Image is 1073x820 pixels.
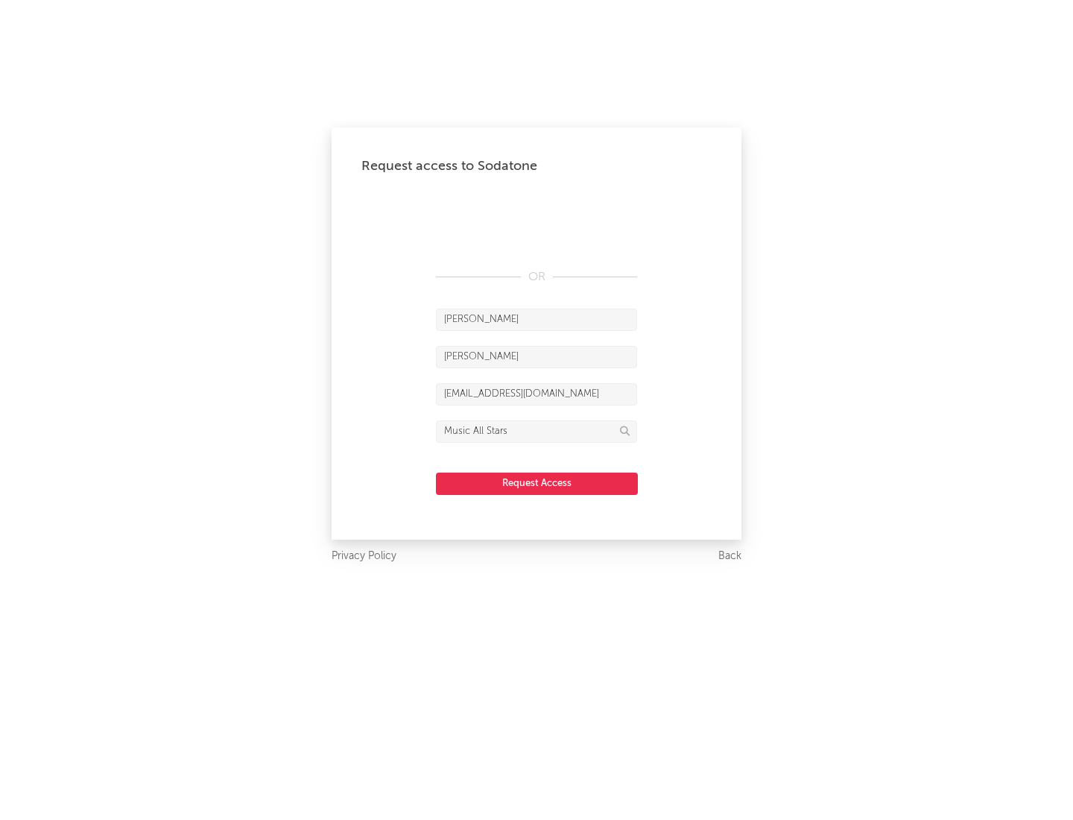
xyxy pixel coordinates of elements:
input: Division [436,420,637,443]
div: OR [436,268,637,286]
input: First Name [436,309,637,331]
input: Last Name [436,346,637,368]
a: Back [718,547,741,566]
input: Email [436,383,637,406]
div: Request access to Sodatone [361,157,712,175]
a: Privacy Policy [332,547,396,566]
button: Request Access [436,473,638,495]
